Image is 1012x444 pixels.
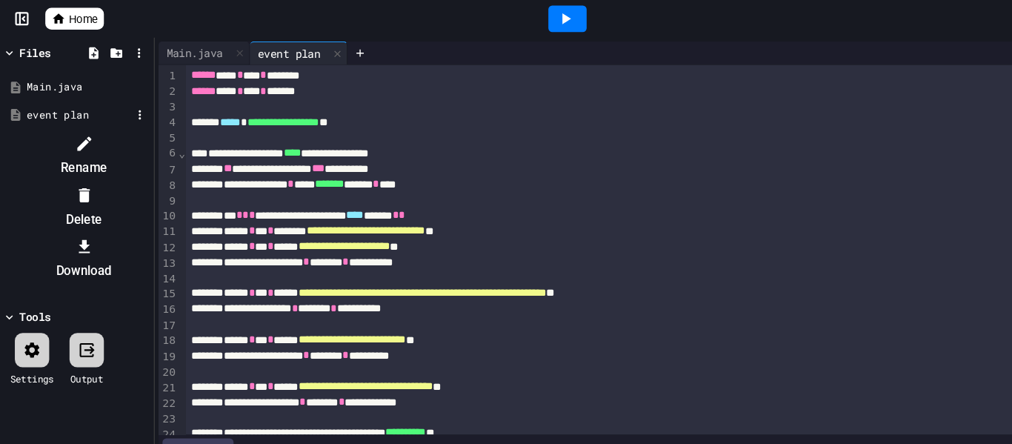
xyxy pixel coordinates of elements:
[152,345,170,360] div: 20
[44,7,100,28] a: Home
[152,138,170,153] div: 6
[156,416,223,437] div: History
[11,352,53,365] div: Settings
[20,293,50,308] div: Tools
[152,390,170,405] div: 23
[27,76,142,90] div: Main.java
[152,302,170,317] div: 17
[152,212,170,227] div: 11
[152,316,170,331] div: 18
[152,360,170,375] div: 21
[239,39,331,62] div: event plan
[152,331,170,345] div: 19
[239,43,313,59] div: event plan
[19,173,144,220] li: Delete
[152,168,170,183] div: 8
[152,109,170,124] div: 4
[152,271,170,286] div: 15
[152,375,170,390] div: 22
[152,228,170,242] div: 12
[68,352,99,365] div: Output
[152,197,170,212] div: 10
[170,139,178,151] span: Fold line
[19,222,144,269] li: Download
[152,42,220,58] div: Main.java
[152,94,170,109] div: 3
[152,64,170,79] div: 1
[27,102,126,117] div: event plan
[152,39,239,62] div: Main.java
[152,183,170,198] div: 9
[152,286,170,301] div: 16
[20,42,50,58] div: Files
[19,124,144,171] li: Rename
[152,79,170,94] div: 2
[152,257,170,272] div: 14
[152,405,170,420] div: 24
[67,10,94,25] span: Home
[152,153,170,168] div: 7
[152,242,170,257] div: 13
[152,124,170,139] div: 5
